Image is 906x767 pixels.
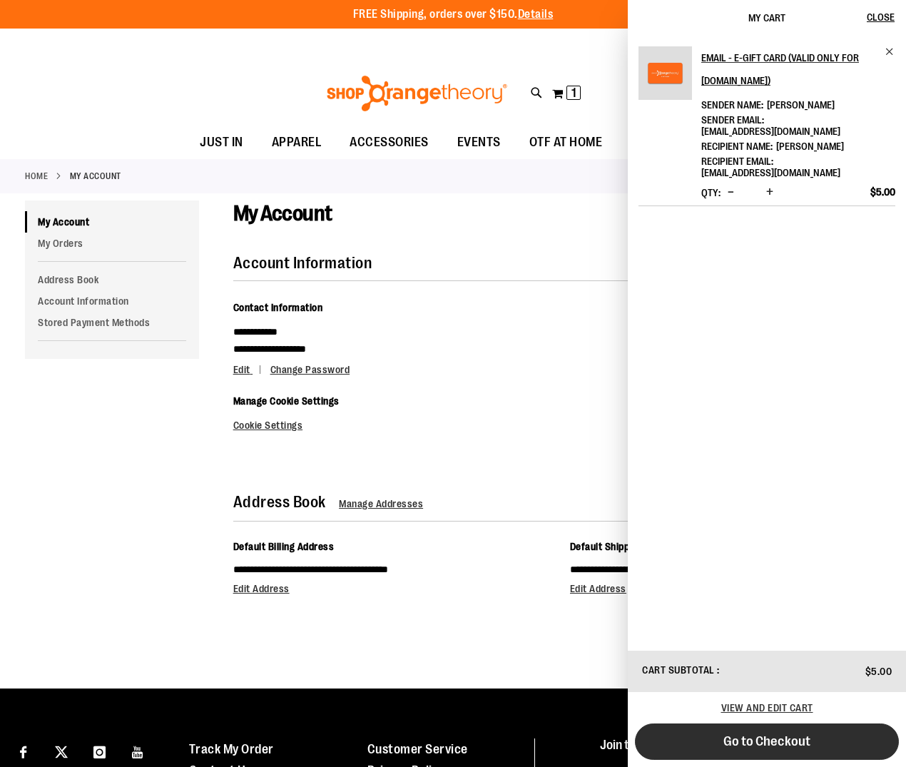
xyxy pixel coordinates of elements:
span: [PERSON_NAME] [776,141,844,152]
span: [EMAIL_ADDRESS][DOMAIN_NAME] [701,126,840,137]
button: Increase product quantity [763,186,777,200]
a: My Account [25,211,199,233]
a: Details [518,8,554,21]
li: Product [638,46,895,206]
a: Account Information [25,290,199,312]
img: E-GIFT CARD (Valid ONLY for ShopOrangetheory.com) [638,46,692,100]
p: FREE Shipping, orders over $150. [353,6,554,23]
span: [PERSON_NAME] [767,99,835,111]
a: E-GIFT CARD (Valid ONLY for ShopOrangetheory.com) [638,46,692,109]
dt: Sender email [701,114,764,126]
button: Decrease product quantity [724,186,738,200]
a: My Orders [25,233,199,254]
span: $5.00 [870,186,895,198]
img: Shop Orangetheory [325,76,509,111]
h4: Join the List [600,738,880,765]
a: Visit our Facebook page [11,738,36,763]
span: $5.00 [865,666,892,677]
a: Visit our Youtube page [126,738,151,763]
span: EVENTS [457,126,501,158]
dt: Recipient name [701,141,773,152]
span: Cart Subtotal [642,664,715,676]
span: Contact Information [233,302,323,313]
h2: EMAIL - E-GIFT CARD (Valid ONLY for [DOMAIN_NAME]) [701,46,876,92]
button: Go to Checkout [635,723,899,760]
span: Edit [233,364,250,375]
span: 1 [571,86,576,100]
span: My Account [233,201,332,225]
a: Edit [233,364,268,375]
a: Edit Address [233,583,290,594]
span: OTF AT HOME [529,126,603,158]
a: Visit our Instagram page [87,738,112,763]
dt: Recipient email [701,156,773,167]
label: Qty [701,187,721,198]
a: View and edit cart [721,702,813,713]
a: Remove item [885,46,895,57]
strong: My Account [70,170,121,183]
a: EMAIL - E-GIFT CARD (Valid ONLY for [DOMAIN_NAME]) [701,46,895,92]
strong: Address Book [233,493,326,511]
span: [EMAIL_ADDRESS][DOMAIN_NAME] [701,167,840,178]
a: Change Password [270,364,350,375]
a: Address Book [25,269,199,290]
span: Close [867,11,895,23]
span: Manage Cookie Settings [233,395,340,407]
a: Visit our X page [49,738,74,763]
a: Manage Addresses [339,498,423,509]
span: ACCESSORIES [350,126,429,158]
a: Cookie Settings [233,420,303,431]
span: My Cart [748,12,785,24]
dt: Sender name [701,99,763,111]
span: JUST IN [200,126,243,158]
a: Home [25,170,48,183]
strong: Account Information [233,254,372,272]
img: Twitter [55,746,68,758]
span: APPAREL [272,126,322,158]
span: Go to Checkout [723,733,810,749]
a: Track My Order [189,742,274,756]
a: Customer Service [367,742,468,756]
span: Default Shipping Address [570,541,682,552]
a: Edit Address [570,583,626,594]
span: Default Billing Address [233,541,335,552]
a: Stored Payment Methods [25,312,199,333]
